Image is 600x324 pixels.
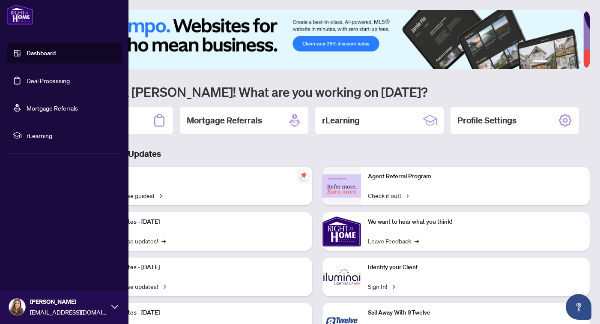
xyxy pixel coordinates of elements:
a: Leave Feedback→ [368,236,419,246]
span: [EMAIL_ADDRESS][DOMAIN_NAME] [30,307,107,317]
img: Slide 0 [45,10,583,69]
span: → [391,282,395,291]
h3: Brokerage & Industry Updates [45,148,590,160]
img: We want to hear what you think! [322,212,361,251]
p: Platform Updates - [DATE] [90,308,305,318]
span: → [404,191,409,200]
h1: Welcome back [PERSON_NAME]! What are you working on [DATE]? [45,84,590,100]
button: 2 [550,60,554,64]
img: Profile Icon [9,299,25,315]
span: → [415,236,419,246]
a: Dashboard [27,49,56,57]
span: → [161,236,166,246]
p: We want to hear what you think! [368,217,583,227]
a: Mortgage Referrals [27,104,78,112]
button: 3 [557,60,561,64]
a: Check it out!→ [368,191,409,200]
a: Deal Processing [27,77,70,84]
button: 1 [533,60,547,64]
p: Agent Referral Program [368,172,583,181]
p: Platform Updates - [DATE] [90,263,305,272]
p: Platform Updates - [DATE] [90,217,305,227]
p: Sail Away With 8Twelve [368,308,583,318]
h2: rLearning [322,114,360,126]
button: 6 [578,60,581,64]
h2: Mortgage Referrals [187,114,262,126]
span: rLearning [27,131,116,140]
a: Sign In!→ [368,282,395,291]
p: Identify your Client [368,263,583,272]
span: [PERSON_NAME] [30,297,107,306]
img: Agent Referral Program [322,174,361,198]
h2: Profile Settings [457,114,516,126]
button: Open asap [566,294,591,320]
button: 4 [564,60,567,64]
img: Identify your Client [322,258,361,296]
button: 5 [571,60,574,64]
span: → [161,282,166,291]
span: pushpin [299,170,309,180]
span: → [158,191,162,200]
img: logo [7,4,33,25]
p: Self-Help [90,172,305,181]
